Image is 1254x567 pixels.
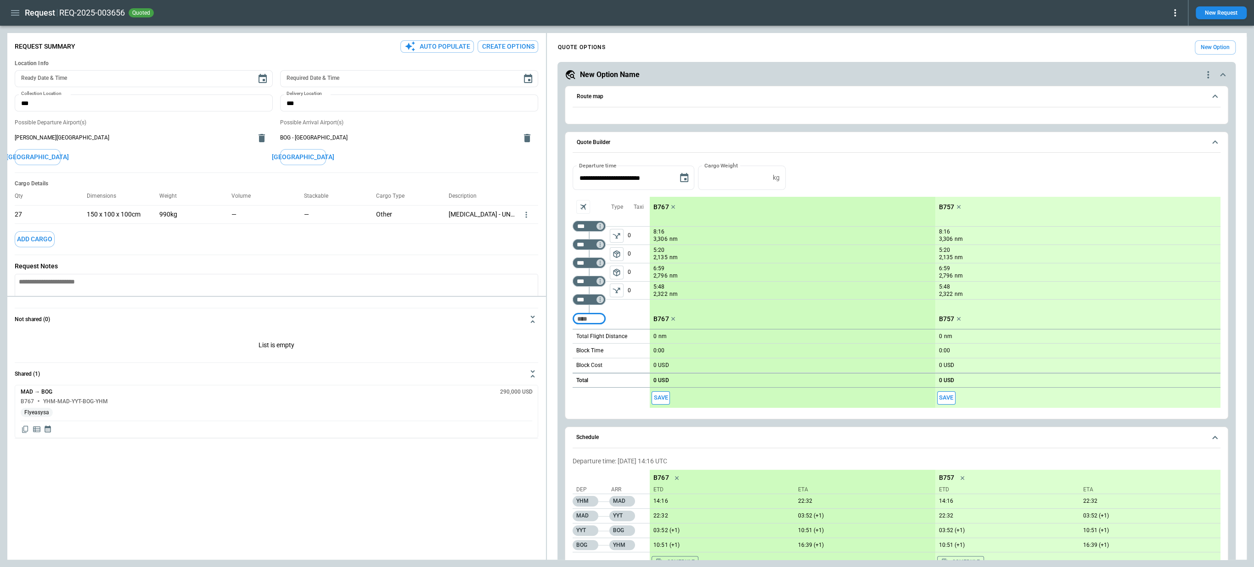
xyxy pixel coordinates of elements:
p: ETA [1080,486,1217,494]
p: nm [669,272,677,280]
p: kg [772,174,779,182]
div: 150 x 100 x 100cm [87,205,159,223]
p: 0 [939,333,942,340]
span: Copy quote content [21,425,30,434]
p: 2,796 [653,272,667,280]
button: more [522,210,531,219]
p: 6:59 [653,265,664,272]
button: Auto Populate [400,40,474,53]
p: YHM [609,540,635,550]
p: 02/09/2025 [1080,498,1220,505]
p: Volume [231,193,258,200]
p: Qty [15,193,30,200]
div: Too short [573,221,606,232]
p: 03/09/2025 [935,527,1076,534]
p: Taxi [634,203,644,211]
span: Save this aircraft quote and copy details to clipboard [937,391,956,405]
p: 03/09/2025 [1080,542,1220,549]
p: 0 [653,333,657,340]
span: Display quote schedule [44,425,52,434]
p: 03/09/2025 [794,542,935,549]
p: 5:20 [939,247,950,254]
p: 02/09/2025 [794,498,935,505]
p: Block Cost [576,361,602,369]
span: Flyeasysa [21,409,53,416]
p: B767 [653,315,669,323]
p: Cargo Type [376,193,412,200]
p: Dep [576,486,608,494]
p: 0 [628,282,650,299]
p: 02/09/2025 [935,498,1076,505]
button: Choose date [519,70,537,88]
p: ETD [653,486,791,494]
p: 0:00 [939,347,950,354]
h6: Shared (1) [15,371,40,377]
p: 990kg [159,211,177,218]
p: B757 [939,474,954,482]
p: ETA [794,486,932,494]
p: Request Notes [15,262,538,270]
h6: Schedule [576,434,599,440]
p: 0 [628,227,650,245]
p: List is empty [15,330,538,362]
p: Departure time: [DATE] 14:16 UTC [573,457,1220,465]
button: Shared (1) [15,363,538,385]
h6: MAD → BOG [21,389,52,395]
button: Schedule [573,427,1220,448]
p: Type [611,203,623,211]
p: 0 [628,263,650,281]
div: Phosphoric acid - UN1805 (class 8) [448,205,522,223]
p: nm [669,290,677,298]
div: Too short [573,313,606,324]
p: nm [955,235,963,243]
p: Request Summary [15,43,75,50]
p: 27 [15,211,22,218]
p: 0 USD [653,362,669,369]
button: Save [652,391,670,405]
button: Choose date [253,70,272,88]
p: B767 [653,474,669,482]
p: 0 USD [939,377,954,384]
button: New Option [1195,40,1236,55]
p: YYT [609,511,635,521]
p: Dimensions [87,193,124,200]
span: package_2 [612,250,621,259]
p: Possible Departure Airport(s) [15,119,273,127]
label: Delivery Location [287,90,322,97]
h1: Request [25,7,55,18]
span: package_2 [612,268,621,277]
p: B767 [653,203,669,211]
button: [GEOGRAPHIC_DATA] [280,149,326,165]
p: nm [944,333,952,340]
h6: YHM-MAD-YYT-BOG-YHM [43,399,108,405]
p: B757 [939,203,954,211]
p: 8:16 [939,228,950,235]
p: 2,322 [939,290,953,298]
p: BOG [573,540,598,550]
h6: 290,000 USD [500,389,532,395]
p: 5:20 [653,247,664,254]
p: YHM [573,496,598,506]
p: 02/09/2025 [650,512,791,519]
div: scrollable content [650,197,1220,408]
div: Quote Builder [573,166,1220,408]
span: [PERSON_NAME][GEOGRAPHIC_DATA] [15,134,251,142]
p: — [231,211,236,218]
p: 02/09/2025 [650,498,791,505]
span: BOG - [GEOGRAPHIC_DATA] [280,134,516,142]
button: left aligned [610,283,624,297]
div: Too short [573,276,606,287]
span: Type of sector [610,247,624,261]
h6: Quote Builder [576,139,610,145]
p: 03/09/2025 [650,527,791,534]
h5: New Option Name [579,70,639,80]
p: 0 USD [939,362,954,369]
p: ETD [939,486,1076,494]
div: quote-option-actions [1203,69,1214,80]
p: 2,322 [653,290,667,298]
p: nm [955,290,963,298]
span: Type of sector [610,266,624,279]
button: Add Cargo [15,231,55,247]
span: Aircraft selection [576,200,590,214]
p: 5:48 [653,283,664,290]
